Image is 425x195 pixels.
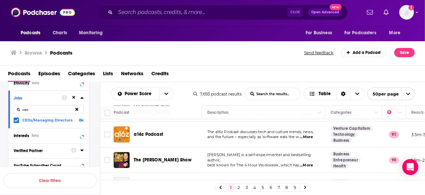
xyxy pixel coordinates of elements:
[268,184,274,192] a: 6
[159,88,173,100] button: open menu
[367,88,415,100] button: open menu
[14,161,84,170] button: YouTube Subscriber Count
[14,79,84,87] button: EthnicityBeta
[22,118,73,122] span: CEOs/Managing Directors
[48,27,71,39] a: Charts
[316,109,324,117] button: Column Actions
[344,28,376,38] span: For Podcasters
[287,8,303,17] span: Ctrl K
[381,7,391,18] a: Show notifications dropdown
[385,27,409,39] button: open menu
[340,27,386,39] button: open menu
[341,48,387,57] a: Add a Podcast
[79,118,84,122] span: 8k
[14,133,29,138] span: Interests
[115,7,287,18] input: Search podcasts, credits, & more...
[330,4,342,10] span: New
[104,157,110,163] span: Toggle select row
[207,129,314,134] span: The a16z Podcast discusses tech and culture trends, news,
[111,92,159,96] button: open menu
[319,92,331,96] span: Table
[394,48,415,57] button: Save
[16,27,49,39] button: open menu
[25,50,42,56] h3: Browse
[364,7,376,18] a: Show notifications dropdown
[114,152,130,168] a: The Tim Ferriss Show
[331,138,352,143] a: Business
[207,108,229,116] div: Description
[368,89,399,99] span: 50 per page
[389,131,399,138] p: 91
[311,11,339,14] span: Open Advanced
[14,94,62,102] button: Jobs
[14,81,29,86] span: Ethnicity
[14,146,71,155] button: Verified Partner
[38,68,60,82] a: Episodes
[207,163,299,167] span: best known for The 4-Hour Workweek, which has
[389,157,399,163] p: 90
[387,108,397,116] div: Power Score
[260,184,266,192] a: 5
[97,5,348,20] div: Search podcasts, credits, & more...
[402,159,418,175] div: Open Intercom Messenger
[300,134,313,140] span: ...More
[151,68,169,82] a: Credits
[14,163,78,168] div: YouTube Subscriber Count
[331,126,373,131] a: Venture Capitalism
[125,92,154,96] span: Power Score
[301,27,340,39] button: open menu
[292,184,298,192] a: 9
[336,88,350,100] div: Sort Direction
[111,88,174,100] h2: Choose List sort
[228,184,234,192] a: 1
[244,184,250,192] a: 3
[399,5,414,20] img: User Profile
[32,133,39,138] div: Beta
[331,157,361,163] a: Entrepreneur
[79,28,103,38] span: Monitoring
[14,96,57,100] div: Jobs
[134,131,163,138] a: a16z Podcast
[103,68,113,82] a: Lists
[372,109,380,117] button: Column Actions
[308,8,342,16] button: Open AdvancedNew
[193,92,242,97] div: 7,693 podcast results
[134,157,192,163] span: The [PERSON_NAME] Show
[114,108,129,116] div: Podcast
[14,148,67,153] div: Verified Partner
[304,88,365,100] button: Choose View
[50,50,72,56] a: Podcasts
[207,134,299,139] span: and the future – especially as ‘software eats the w
[302,50,336,56] button: Send feedback
[11,6,75,19] img: Podchaser - Follow, Share and Rate Podcasts
[121,68,143,82] a: Networks
[331,163,349,169] a: Health
[68,68,95,82] a: Categories
[331,108,351,116] div: Categories
[104,131,110,137] span: Toggle select row
[134,157,192,163] a: The [PERSON_NAME] Show
[331,151,352,157] a: Business
[396,109,404,117] button: Column Actions
[21,28,40,38] span: Podcasts
[399,5,414,20] span: Logged in as aridings
[236,184,242,192] a: 2
[74,27,111,39] button: open menu
[134,131,163,137] span: a16z Podcast
[8,68,30,82] a: Podcasts
[114,177,130,193] a: Motley Fool Money
[114,126,130,142] img: a16z Podcast
[331,179,352,185] a: Business
[207,152,311,162] span: [PERSON_NAME] is a self-experimenter and bestselling author,
[300,163,313,168] span: ...More
[389,28,401,38] span: More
